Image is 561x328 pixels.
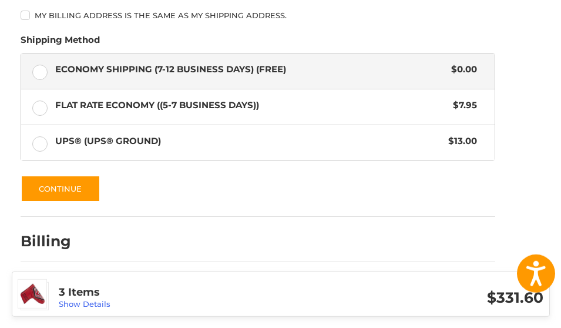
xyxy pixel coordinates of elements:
[55,99,448,112] span: Flat Rate Economy ((5-7 Business Days))
[18,280,46,308] img: Bettinardi Putter Headcovers - Studio Stock & Inovai
[59,286,301,299] h3: 3 Items
[59,299,110,309] a: Show Details
[443,135,478,148] span: $13.00
[55,63,446,76] span: Economy Shipping (7-12 Business Days) (Free)
[301,289,543,307] h3: $331.60
[55,135,443,148] span: UPS® (UPS® Ground)
[448,99,478,112] span: $7.95
[21,232,89,250] h2: Billing
[21,34,100,52] legend: Shipping Method
[446,63,478,76] span: $0.00
[21,11,495,20] label: My billing address is the same as my shipping address.
[21,175,100,202] button: Continue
